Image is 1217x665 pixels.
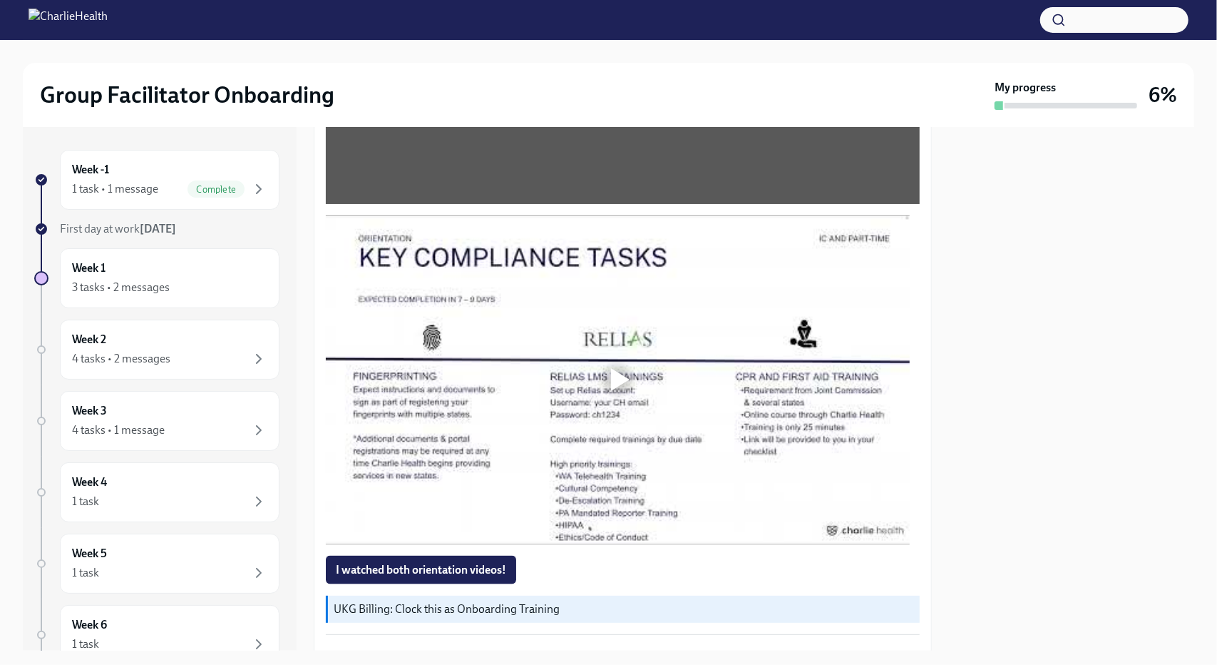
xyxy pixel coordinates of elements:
[72,181,158,197] div: 1 task • 1 message
[72,494,99,509] div: 1 task
[140,222,176,235] strong: [DATE]
[34,605,279,665] a: Week 61 task
[34,462,279,522] a: Week 41 task
[72,162,109,178] h6: Week -1
[34,534,279,594] a: Week 51 task
[72,403,107,419] h6: Week 3
[34,248,279,308] a: Week 13 tasks • 2 messages
[72,474,107,490] h6: Week 4
[336,563,506,577] span: I watched both orientation videos!
[326,646,920,665] p: Log Your Time
[34,221,279,237] a: First day at work[DATE]
[326,556,516,584] button: I watched both orientation videos!
[72,565,99,581] div: 1 task
[34,391,279,451] a: Week 34 tasks • 1 message
[40,81,334,109] h2: Group Facilitator Onboarding
[995,80,1056,96] strong: My progress
[1149,82,1177,108] h3: 6%
[34,320,279,380] a: Week 24 tasks • 2 messages
[72,280,170,295] div: 3 tasks • 2 messages
[334,601,914,617] p: UKG Billing: Clock this as Onboarding Training
[72,617,107,633] h6: Week 6
[60,222,176,235] span: First day at work
[29,9,108,31] img: CharlieHealth
[72,546,107,562] h6: Week 5
[72,260,106,276] h6: Week 1
[72,351,170,367] div: 4 tasks • 2 messages
[72,422,165,438] div: 4 tasks • 1 message
[34,150,279,210] a: Week -11 task • 1 messageComplete
[72,636,99,652] div: 1 task
[72,332,106,347] h6: Week 2
[188,184,245,195] span: Complete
